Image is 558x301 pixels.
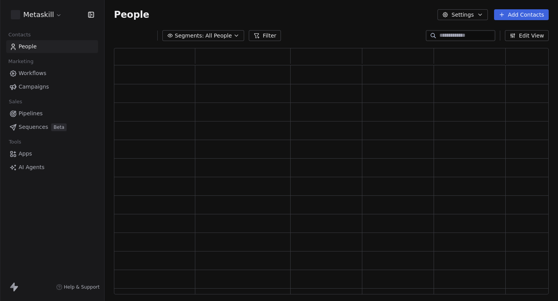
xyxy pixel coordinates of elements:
[6,147,98,160] a: Apps
[19,109,43,118] span: Pipelines
[56,284,100,290] a: Help & Support
[19,69,46,77] span: Workflows
[6,40,98,53] a: People
[6,121,98,133] a: SequencesBeta
[5,56,37,67] span: Marketing
[249,30,281,41] button: Filter
[19,150,32,158] span: Apps
[23,10,54,20] span: Metaskill
[19,43,37,51] span: People
[6,80,98,93] a: Campaigns
[5,96,26,108] span: Sales
[5,29,34,41] span: Contacts
[5,136,24,148] span: Tools
[19,163,45,171] span: AI Agents
[64,284,100,290] span: Help & Support
[205,32,232,40] span: All People
[6,161,98,174] a: AI Agents
[9,8,64,21] button: Metaskill
[19,83,49,91] span: Campaigns
[6,67,98,80] a: Workflows
[19,123,48,131] span: Sequences
[175,32,204,40] span: Segments:
[6,107,98,120] a: Pipelines
[114,9,149,21] span: People
[51,123,67,131] span: Beta
[494,9,549,20] button: Add Contacts
[437,9,487,20] button: Settings
[505,30,549,41] button: Edit View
